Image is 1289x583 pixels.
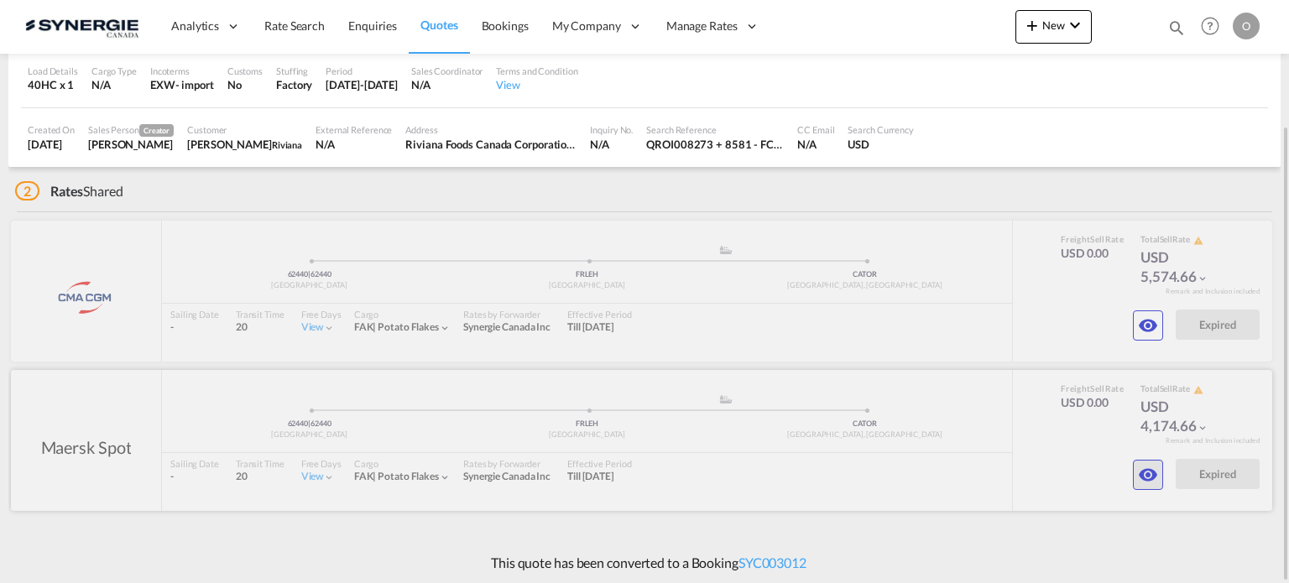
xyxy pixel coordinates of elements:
[150,65,214,77] div: Incoterms
[1022,15,1042,35] md-icon: icon-plus 400-fg
[348,18,397,33] span: Enquiries
[316,123,392,136] div: External Reference
[316,137,392,152] div: N/A
[496,65,577,77] div: Terms and Condition
[797,123,834,136] div: CC Email
[646,123,784,136] div: Search Reference
[50,183,84,199] span: Rates
[15,182,123,200] div: Shared
[150,77,175,92] div: EXW
[405,123,577,136] div: Address
[326,65,398,77] div: Period
[276,77,312,92] div: Factory Stuffing
[482,18,529,33] span: Bookings
[15,181,39,200] span: 2
[272,139,302,150] span: Riviana
[666,18,738,34] span: Manage Rates
[326,77,398,92] div: 30 Sep 2025
[28,65,78,77] div: Load Details
[139,124,174,137] span: Creator
[187,123,302,136] div: Customer
[25,8,138,45] img: 1f56c880d42311ef80fc7dca854c8e59.png
[848,137,914,152] div: USD
[1167,18,1186,37] md-icon: icon-magnify
[1138,315,1158,336] md-icon: icon-eye
[590,137,633,152] div: N/A
[276,65,312,77] div: Stuffing
[1133,310,1163,341] button: icon-eye
[1167,18,1186,44] div: icon-magnify
[496,77,577,92] div: View
[28,123,75,136] div: Created On
[1022,18,1085,32] span: New
[848,123,914,136] div: Search Currency
[1133,460,1163,490] button: icon-eye
[187,137,302,152] div: Wendy Chang
[405,137,577,152] div: Riviana Foods Canada Corporation 5125 rue du Trianon, suite 450 Montréal, QC H1M 2S5
[590,123,633,136] div: Inquiry No.
[1233,13,1260,39] div: O
[28,77,78,92] div: 40HC x 1
[91,65,137,77] div: Cargo Type
[797,137,834,152] div: N/A
[552,18,621,34] span: My Company
[175,77,214,92] div: - import
[227,77,263,92] div: No
[1138,465,1158,485] md-icon: icon-eye
[411,77,483,92] div: N/A
[88,123,174,137] div: Sales Person
[1196,12,1224,40] span: Help
[1065,15,1085,35] md-icon: icon-chevron-down
[646,137,784,152] div: QROI008273 + 8581 - FCL DRY - EXW 62 HARNES TO TORONTO - Riviana updated rates for September
[738,554,806,570] a: SYC003012
[91,77,137,92] div: N/A
[411,65,483,77] div: Sales Coordinator
[483,554,806,572] p: This quote has been converted to a Booking
[171,18,219,34] span: Analytics
[28,137,75,152] div: 18 Sep 2025
[227,65,263,77] div: Customs
[420,18,457,32] span: Quotes
[88,137,174,152] div: Rosa Ho
[1015,10,1092,44] button: icon-plus 400-fgNewicon-chevron-down
[264,18,325,33] span: Rate Search
[1196,12,1233,42] div: Help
